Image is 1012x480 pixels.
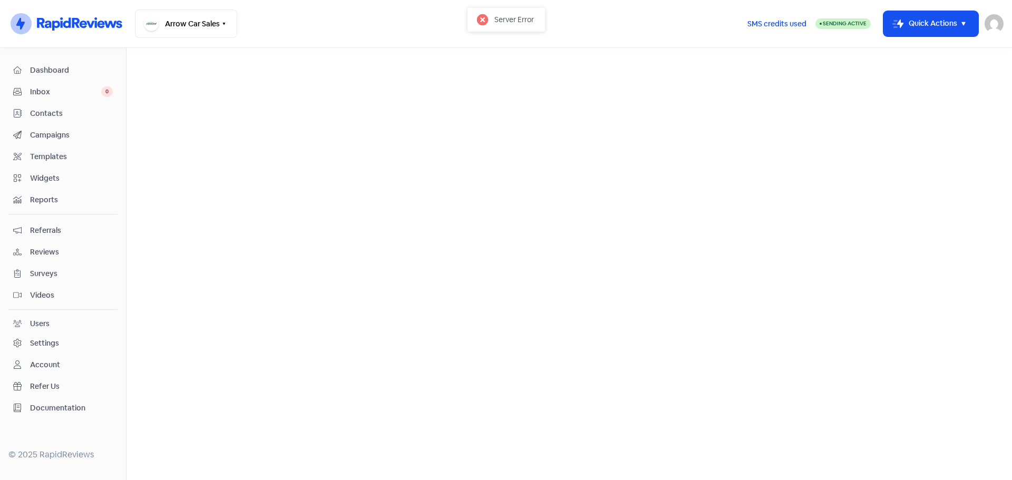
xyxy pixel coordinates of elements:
a: Account [8,355,118,375]
a: Widgets [8,169,118,188]
span: Campaigns [30,130,113,141]
a: Templates [8,147,118,166]
span: Inbox [30,86,101,97]
div: Settings [30,338,59,349]
button: Arrow Car Sales [135,9,237,38]
a: Refer Us [8,377,118,396]
a: SMS credits used [738,17,815,28]
a: Inbox 0 [8,82,118,102]
span: Templates [30,151,113,162]
a: Videos [8,286,118,305]
span: Refer Us [30,381,113,392]
span: Referrals [30,225,113,236]
a: Dashboard [8,61,118,80]
a: Reviews [8,242,118,262]
span: Sending Active [823,20,867,27]
span: Reports [30,194,113,205]
div: Account [30,359,60,370]
a: Surveys [8,264,118,283]
span: Surveys [30,268,113,279]
span: Contacts [30,108,113,119]
span: SMS credits used [747,18,806,30]
span: Documentation [30,403,113,414]
div: Users [30,318,50,329]
button: Quick Actions [883,11,978,36]
div: © 2025 RapidReviews [8,448,118,461]
a: Campaigns [8,125,118,145]
a: Settings [8,334,118,353]
img: User [985,14,1004,33]
div: Server Error [494,14,534,25]
span: Reviews [30,247,113,258]
a: Sending Active [815,17,871,30]
a: Documentation [8,398,118,418]
a: Contacts [8,104,118,123]
a: Reports [8,190,118,210]
span: 0 [101,86,113,97]
span: Videos [30,290,113,301]
span: Widgets [30,173,113,184]
a: Referrals [8,221,118,240]
a: Users [8,314,118,334]
span: Dashboard [30,65,113,76]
